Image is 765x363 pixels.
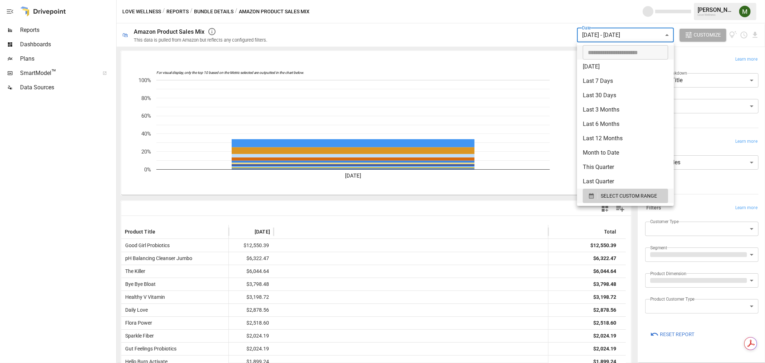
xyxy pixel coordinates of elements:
li: Last 7 Days [577,74,674,88]
button: SELECT CUSTOM RANGE [583,189,668,203]
li: [DATE] [577,60,674,74]
span: SELECT CUSTOM RANGE [601,192,657,201]
li: Last 6 Months [577,117,674,131]
li: Month to Date [577,146,674,160]
li: Last 12 Months [577,131,674,146]
li: Last 30 Days [577,88,674,103]
li: This Quarter [577,160,674,174]
li: Last 3 Months [577,103,674,117]
li: Last Quarter [577,174,674,189]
